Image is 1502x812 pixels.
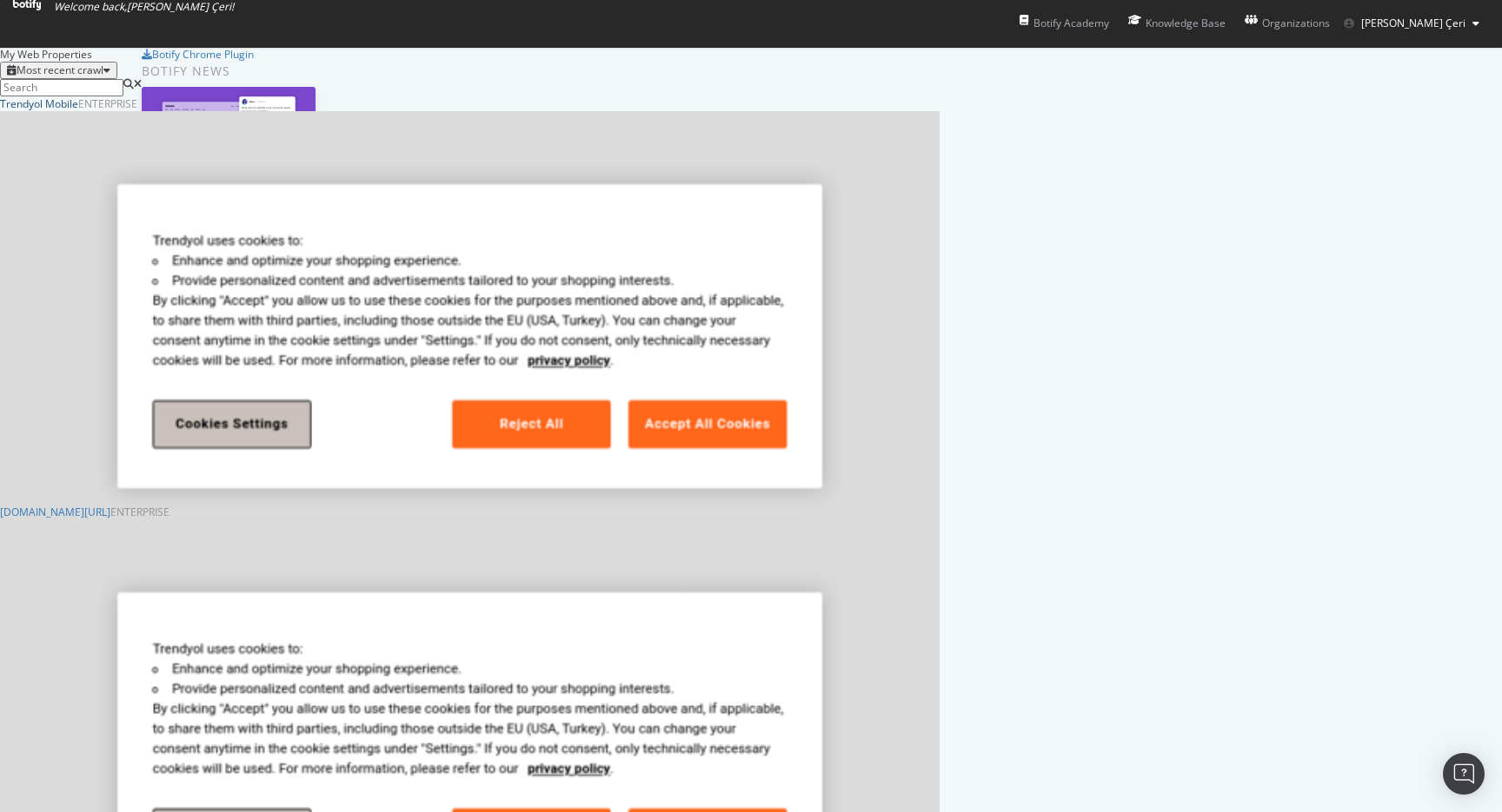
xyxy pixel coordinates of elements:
div: Most recent crawl [17,64,103,76]
img: How to Save Hours on Content and Research Workflows with Botify Assist [142,87,316,178]
div: Open Intercom Messenger [1443,753,1485,795]
div: Organizations [1245,15,1330,32]
span: Anıl Can Çeri [1361,16,1465,30]
div: Enterprise [110,505,169,519]
div: Botify news [142,62,664,81]
button: [PERSON_NAME] Çeri [1330,10,1493,37]
a: Botify Chrome Plugin [142,47,254,62]
div: Knowledge Base [1128,15,1226,32]
div: Enterprise [78,96,137,111]
div: Botify Academy [1020,15,1109,32]
div: Botify Chrome Plugin [152,47,254,62]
